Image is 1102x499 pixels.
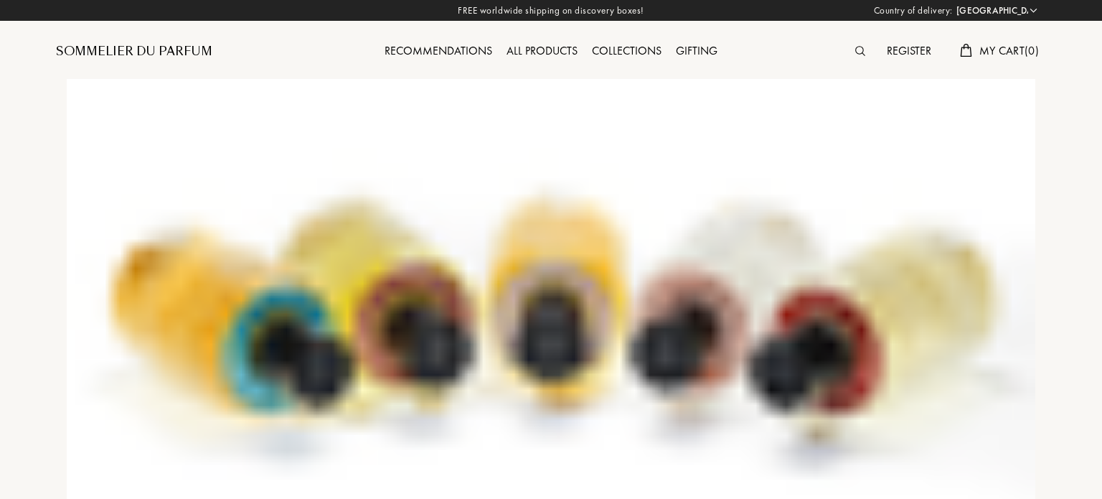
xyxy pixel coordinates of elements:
a: Recommendations [377,43,499,58]
img: cart.svg [960,44,971,57]
span: My Cart ( 0 ) [979,43,1039,58]
a: Register [880,43,938,58]
div: Gifting [669,42,725,61]
span: Country of delivery: [874,4,953,18]
div: Recommendations [377,42,499,61]
a: Sommelier du Parfum [56,43,212,60]
a: All products [499,43,585,58]
div: All products [499,42,585,61]
img: search_icn.svg [855,46,865,56]
div: Collections [585,42,669,61]
div: Register [880,42,938,61]
a: Gifting [669,43,725,58]
a: Collections [585,43,669,58]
